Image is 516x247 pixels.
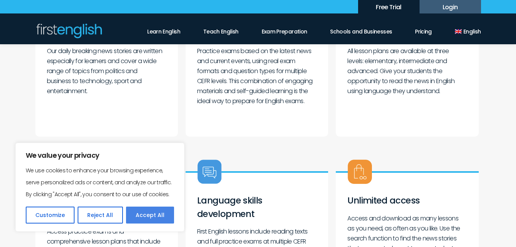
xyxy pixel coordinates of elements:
[147,23,180,36] a: Learn English
[197,159,222,184] img: first-english-teach-language-skills-dev.png
[26,207,75,224] button: Customize
[463,28,481,35] span: English
[415,23,432,36] a: Pricing
[197,186,317,220] h3: Language skills development
[126,207,174,224] button: Accept All
[347,186,467,207] h3: Unlimited access
[262,23,307,36] a: Exam Preparation
[26,165,174,200] p: We use cookies to enhance your browsing experience, serve personalized ads or content, and analyz...
[26,151,174,160] p: We value your privacy
[203,23,239,36] a: Teach English
[47,46,166,96] p: Our daily breaking news stories are written especially for learners and cover a wide range of top...
[455,23,481,36] a: English
[347,159,372,184] img: first-english-teach-unlimited-access.png
[197,46,317,106] p: Practice exams based on the latest news and current events, using real exam formats and question ...
[330,23,392,36] a: Schools and Businesses
[347,46,467,96] p: All lesson plans are available at three levels: elementary, intermediate and advanced. Give your ...
[78,207,123,224] button: Reject All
